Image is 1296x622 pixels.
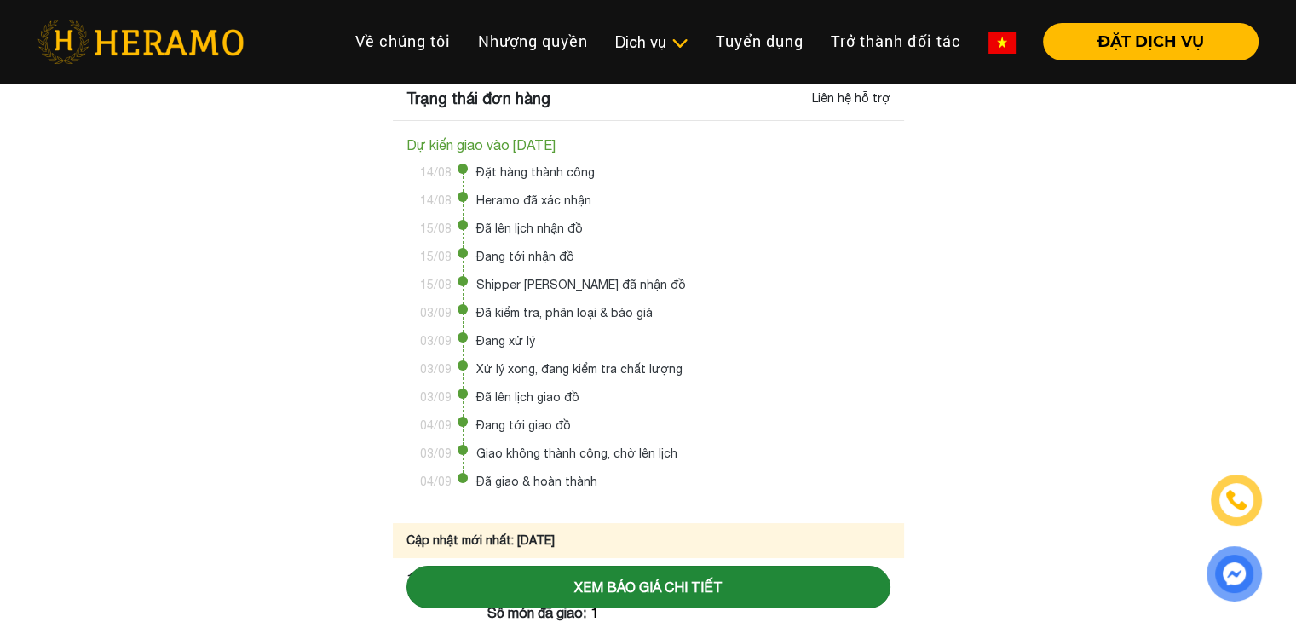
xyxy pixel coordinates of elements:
span: Đặt hàng thành công [463,164,595,192]
img: heramo-logo.png [37,20,244,64]
div: Liên hệ hỗ trợ [812,89,890,107]
div: Dịch vụ [615,31,688,54]
time: 15/08 [420,220,463,248]
img: vn-flag.png [988,32,1016,54]
img: phone-icon [1225,489,1247,511]
span: Xử lý xong, đang kiểm tra chất lượng [463,360,683,389]
span: Đang xử lý [463,332,535,360]
button: ĐẶT DỊCH VỤ [1043,23,1259,60]
time: 14/08 [420,192,463,220]
span: Giao không thành công, chờ lên lịch [463,445,677,473]
span: Heramo đã xác nhận [463,192,591,220]
time: 15/08 [420,276,463,304]
span: Đã lên lịch giao đồ [463,389,579,417]
span: Đã lên lịch nhận đồ [463,220,583,248]
time: 03/09 [420,445,463,473]
a: phone-icon [1213,477,1259,523]
span: Đang tới giao đồ [463,417,571,445]
time: 03/09 [420,360,463,389]
a: Tuyển dụng [702,23,817,60]
time: 03/09 [420,389,463,417]
span: Shipper [PERSON_NAME] đã nhận đồ [463,276,686,304]
div: Cập nhật mới nhất: [DATE] [406,532,555,550]
time: 14/08 [420,164,463,192]
time: 04/09 [420,417,463,445]
time: 15/08 [420,248,463,276]
div: Dự kiến giao vào [DATE] [406,135,890,155]
time: 04/09 [420,473,463,501]
time: 03/09 [420,332,463,360]
span: Đã giao & hoàn thành [463,473,597,501]
a: ĐẶT DỊCH VỤ [1029,34,1259,49]
a: Trở thành đối tác [817,23,975,60]
button: Xem báo giá chi tiết [406,566,890,608]
span: Đã kiểm tra, phân loại & báo giá [463,304,653,332]
time: 03/09 [420,304,463,332]
a: Về chúng tôi [342,23,464,60]
img: subToggleIcon [671,35,688,52]
span: Đang tới nhận đồ [463,248,574,276]
div: Trạng thái đơn hàng [406,87,550,110]
a: Nhượng quyền [464,23,602,60]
